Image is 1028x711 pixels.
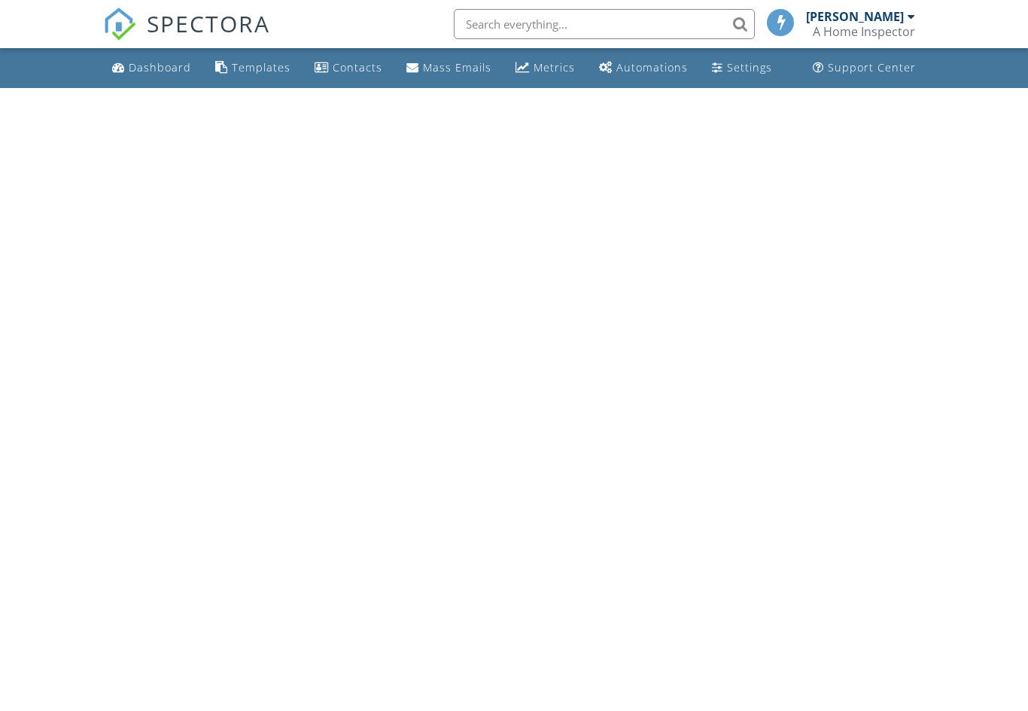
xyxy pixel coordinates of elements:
[828,60,916,74] div: Support Center
[807,54,922,82] a: Support Center
[806,9,904,24] div: [PERSON_NAME]
[400,54,497,82] a: Mass Emails
[103,8,136,41] img: The Best Home Inspection Software - Spectora
[593,54,694,82] a: Automations (Basic)
[706,54,778,82] a: Settings
[333,60,382,74] div: Contacts
[209,54,297,82] a: Templates
[106,54,197,82] a: Dashboard
[509,54,581,82] a: Metrics
[616,60,688,74] div: Automations
[147,8,270,39] span: SPECTORA
[129,60,191,74] div: Dashboard
[454,9,755,39] input: Search everything...
[309,54,388,82] a: Contacts
[423,60,491,74] div: Mass Emails
[534,60,575,74] div: Metrics
[232,60,290,74] div: Templates
[813,24,915,39] div: A Home Inspector
[103,20,270,52] a: SPECTORA
[727,60,772,74] div: Settings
